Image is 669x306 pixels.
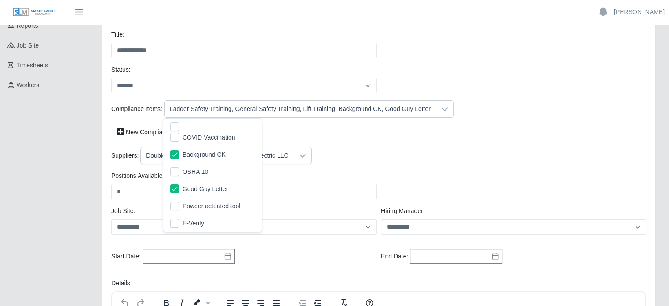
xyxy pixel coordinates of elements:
[165,181,260,197] li: Good Guy Letter
[17,62,48,69] span: Timesheets
[165,164,260,180] li: OSHA 10
[165,129,260,146] li: COVID Vaccination
[17,42,39,49] span: job site
[183,184,228,194] span: Good Guy Letter
[163,42,262,233] ul: Option List
[111,206,135,216] label: job site:
[183,219,204,228] span: E-Verify
[614,7,665,17] a: [PERSON_NAME]
[17,22,38,29] span: Reports
[111,104,162,114] label: Compliance Items:
[111,252,141,261] label: Start Date:
[111,30,124,39] label: Title:
[111,65,131,74] label: Status:
[111,279,130,288] label: Details
[183,133,235,142] span: COVID Vaccination
[183,167,208,177] span: OSHA 10
[111,171,164,181] label: Positions Available:
[17,81,40,88] span: Workers
[165,101,436,117] div: Ladder Safety Training, General Safety Training, Lift Training, Background CK, Good Guy Letter
[183,150,226,159] span: Background CK
[7,7,526,155] body: Rich Text Area. Press ALT-0 for help.
[381,252,408,261] label: End Date:
[183,202,241,211] span: Powder actuated tool
[7,7,526,17] body: Rich Text Area. Press ALT-0 for help.
[165,198,260,214] li: Powder actuated tool
[165,215,260,232] li: E-Verify
[111,151,139,160] label: Suppliers:
[381,206,425,216] label: Hiring Manager:
[165,147,260,163] li: Background CK
[111,125,192,140] a: New Compliance Item
[141,147,293,164] div: Double S, MRM Power Force, Pro Staff Electric LLC
[12,7,56,17] img: SLM Logo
